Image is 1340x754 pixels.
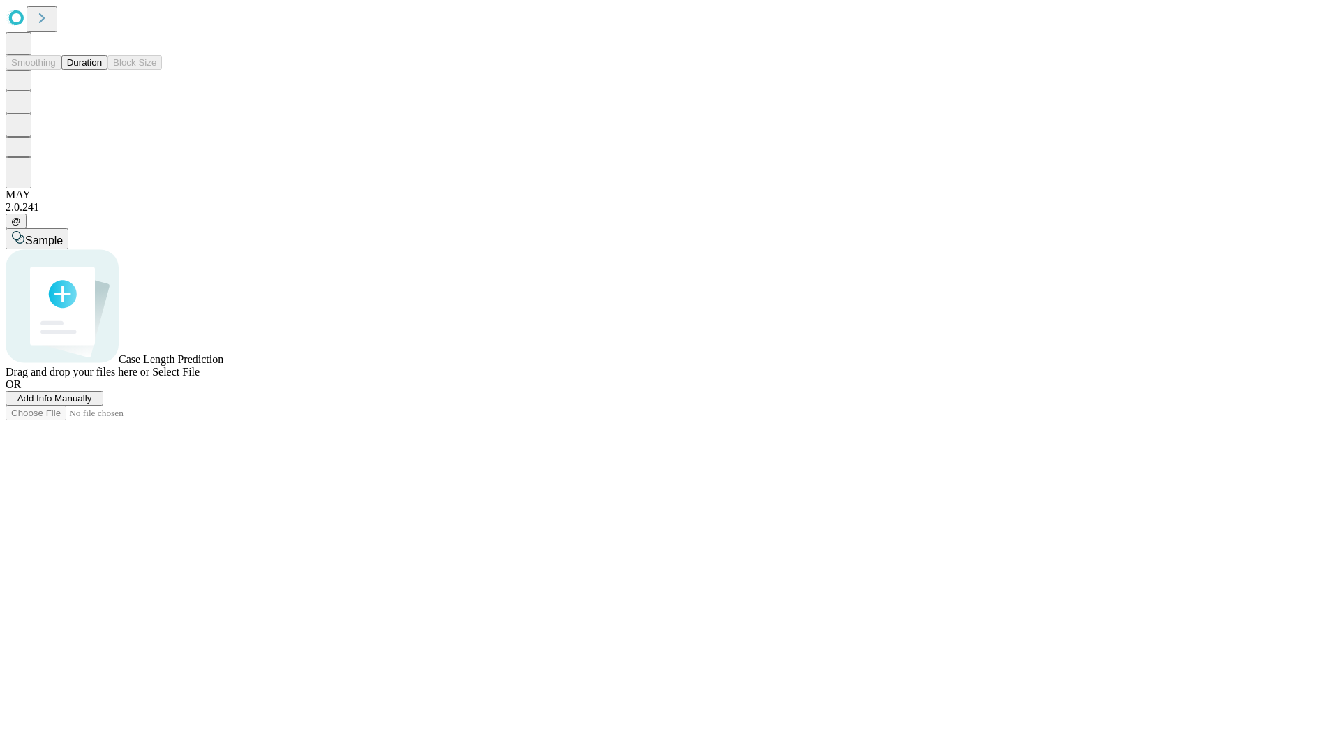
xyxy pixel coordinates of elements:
[25,235,63,246] span: Sample
[152,366,200,378] span: Select File
[6,391,103,406] button: Add Info Manually
[6,378,21,390] span: OR
[6,201,1334,214] div: 2.0.241
[6,228,68,249] button: Sample
[61,55,107,70] button: Duration
[11,216,21,226] span: @
[6,214,27,228] button: @
[6,366,149,378] span: Drag and drop your files here or
[119,353,223,365] span: Case Length Prediction
[6,55,61,70] button: Smoothing
[6,188,1334,201] div: MAY
[17,393,92,404] span: Add Info Manually
[107,55,162,70] button: Block Size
